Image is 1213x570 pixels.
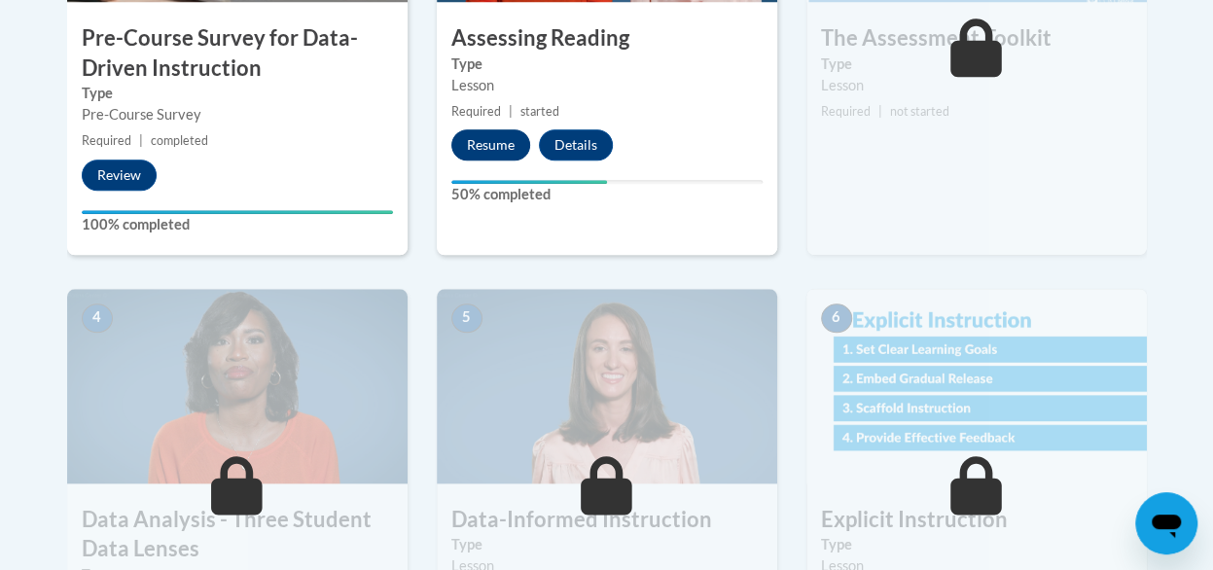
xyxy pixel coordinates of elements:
[437,23,777,53] h3: Assessing Reading
[821,534,1132,555] label: Type
[451,534,763,555] label: Type
[451,104,501,119] span: Required
[437,505,777,535] h3: Data-Informed Instruction
[821,104,871,119] span: Required
[82,133,131,148] span: Required
[451,129,530,160] button: Resume
[890,104,949,119] span: not started
[67,289,408,483] img: Course Image
[451,184,763,205] label: 50% completed
[82,303,113,333] span: 4
[821,303,852,333] span: 6
[67,505,408,565] h3: Data Analysis - Three Student Data Lenses
[451,303,482,333] span: 5
[67,23,408,84] h3: Pre-Course Survey for Data-Driven Instruction
[806,505,1147,535] h3: Explicit Instruction
[509,104,513,119] span: |
[1135,492,1197,554] iframe: Button to launch messaging window
[437,289,777,483] img: Course Image
[451,53,763,75] label: Type
[539,129,613,160] button: Details
[520,104,559,119] span: started
[82,214,393,235] label: 100% completed
[82,160,157,191] button: Review
[821,75,1132,96] div: Lesson
[82,210,393,214] div: Your progress
[151,133,208,148] span: completed
[451,180,607,184] div: Your progress
[878,104,882,119] span: |
[139,133,143,148] span: |
[82,83,393,104] label: Type
[806,289,1147,483] img: Course Image
[451,75,763,96] div: Lesson
[821,53,1132,75] label: Type
[806,23,1147,53] h3: The Assessment Toolkit
[82,104,393,125] div: Pre-Course Survey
